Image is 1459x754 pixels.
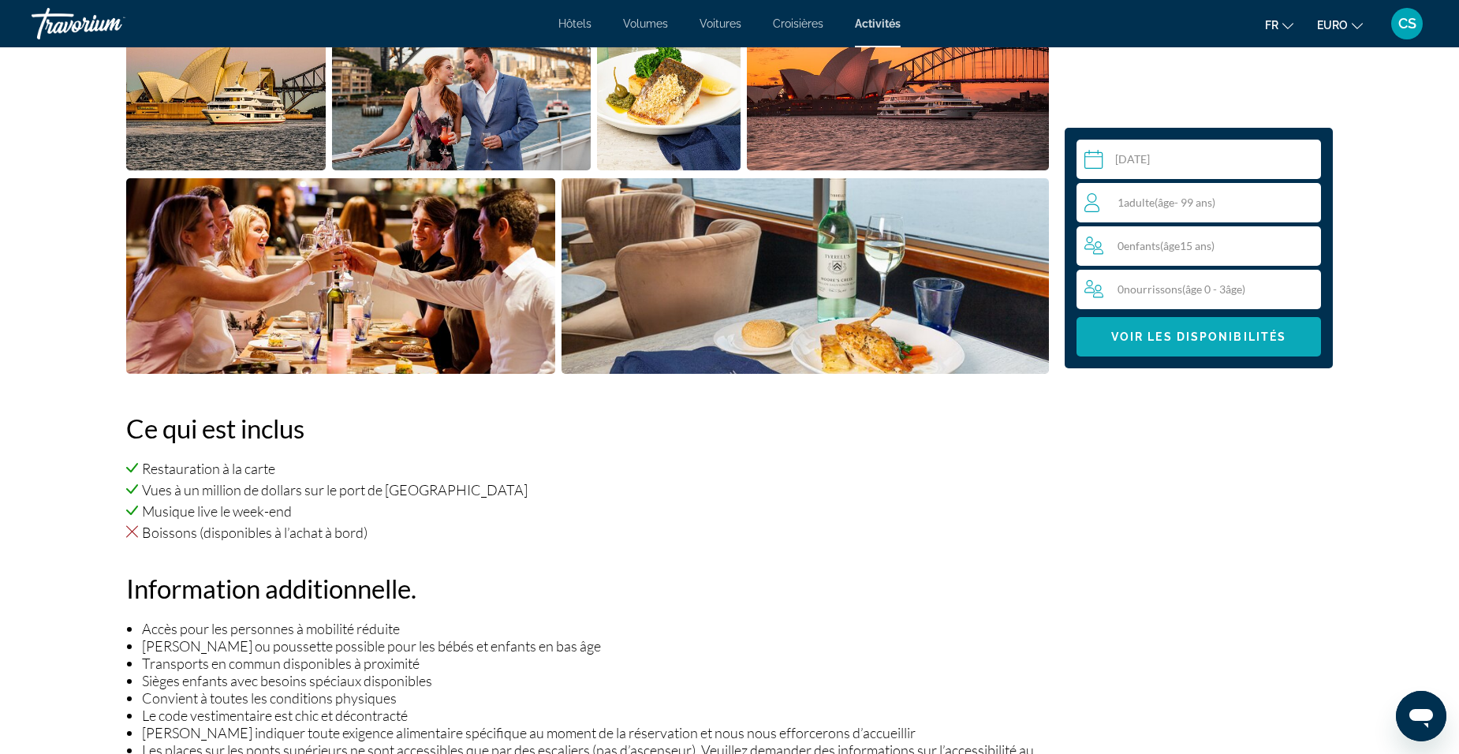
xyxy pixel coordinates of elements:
span: CS [1398,16,1416,32]
li: Transports en commun disponibles à proximité [142,655,1049,672]
button: Changer la langue [1265,13,1293,36]
span: Voir les disponibilités [1111,330,1286,343]
font: 1 [1118,196,1124,209]
h2: Information additionnelle. [126,573,1049,604]
button: Changer de devise [1317,13,1363,36]
font: Musique live le week-end [142,502,1049,520]
button: Voyageurs : 1 adulte, 0 enfant [1077,183,1321,309]
font: Restauration à la carte [142,460,1049,477]
li: Sièges enfants avec besoins spéciaux disponibles [142,672,1049,689]
a: Volumes [623,17,668,30]
a: Voitures [700,17,741,30]
a: Activités [855,17,901,30]
span: Adulte [1124,196,1155,209]
button: Ouvrir le curseur d’image en plein écran [562,177,1050,375]
font: 0 [1118,282,1124,296]
span: ( 15 ans) [1160,239,1215,252]
font: 0 [1118,239,1124,252]
span: âge [1158,196,1174,209]
a: Travorium [32,3,189,44]
span: ( - 99 ans) [1155,196,1215,209]
span: Fr [1265,19,1278,32]
font: Boissons (disponibles à l’achat à bord) [142,524,1049,541]
span: EURO [1317,19,1348,32]
li: Accès pour les personnes à mobilité réduite [142,620,1049,637]
li: [PERSON_NAME] ou poussette possible pour les bébés et enfants en bas âge [142,637,1049,655]
iframe: Bouton de lancement de la fenêtre de messagerie [1396,691,1446,741]
span: Enfants [1124,239,1160,252]
a: Croisières [773,17,823,30]
li: Convient à toutes les conditions physiques [142,689,1049,707]
li: Le code vestimentaire est chic et décontracté [142,707,1049,724]
font: Vues à un million de dollars sur le port de [GEOGRAPHIC_DATA] [142,481,1049,498]
h2: Ce qui est inclus [126,412,1049,444]
span: (âge 0 - 3 ) [1182,282,1245,296]
li: [PERSON_NAME] indiquer toute exigence alimentaire spécifique au moment de la réservation et nous ... [142,724,1049,741]
button: Ouvrir le curseur d’image en plein écran [126,177,555,375]
a: Hôtels [558,17,591,30]
span: âge [1226,282,1242,296]
span: âge [1163,239,1180,252]
button: Menu utilisateur [1386,7,1427,40]
button: Voir les disponibilités [1077,317,1321,356]
span: Nourrissons [1124,282,1182,296]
